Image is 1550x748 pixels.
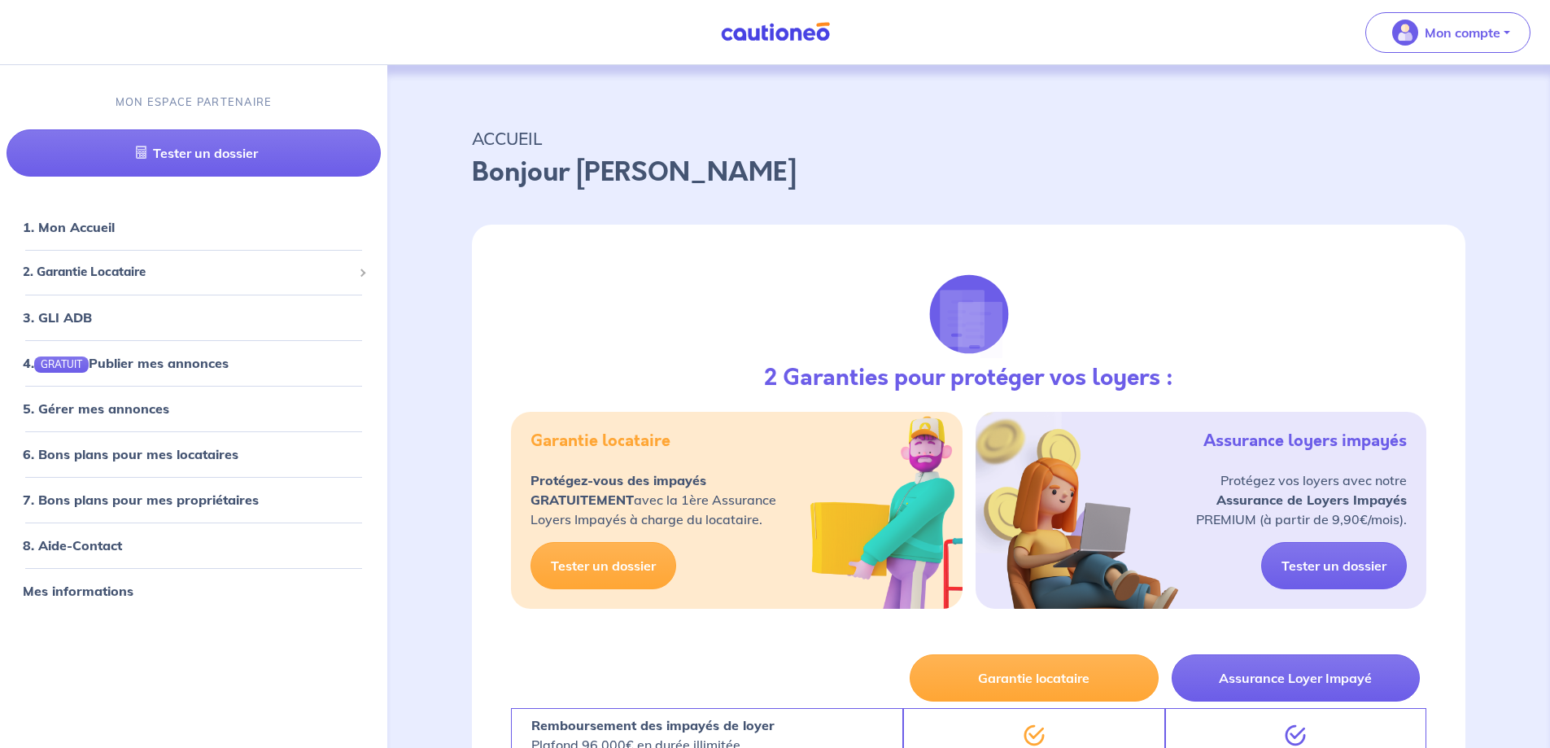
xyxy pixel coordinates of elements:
[925,270,1013,358] img: justif-loupe
[1172,654,1420,702] button: Assurance Loyer Impayé
[7,529,381,562] div: 8. Aide-Contact
[23,309,92,326] a: 3. GLI ADB
[7,483,381,516] div: 7. Bons plans pour mes propriétaires
[7,301,381,334] div: 3. GLI ADB
[1392,20,1418,46] img: illu_account_valid_menu.svg
[23,219,115,235] a: 1. Mon Accueil
[23,355,229,371] a: 4.GRATUITPublier mes annonces
[530,472,706,508] strong: Protégez-vous des impayés GRATUITEMENT
[530,431,670,451] h5: Garantie locataire
[23,583,133,599] a: Mes informations
[23,446,238,462] a: 6. Bons plans pour mes locataires
[7,347,381,379] div: 4.GRATUITPublier mes annonces
[472,124,1465,153] p: ACCUEIL
[23,263,352,282] span: 2. Garantie Locataire
[23,400,169,417] a: 5. Gérer mes annonces
[1216,492,1407,508] strong: Assurance de Loyers Impayés
[7,129,381,177] a: Tester un dossier
[1365,12,1530,53] button: illu_account_valid_menu.svgMon compte
[7,256,381,288] div: 2. Garantie Locataire
[530,470,776,529] p: avec la 1ère Assurance Loyers Impayés à charge du locataire.
[910,654,1158,702] button: Garantie locataire
[764,365,1173,392] h3: 2 Garanties pour protéger vos loyers :
[7,575,381,607] div: Mes informations
[714,22,836,42] img: Cautioneo
[1261,542,1407,589] a: Tester un dossier
[1196,470,1407,529] p: Protégez vos loyers avec notre PREMIUM (à partir de 9,90€/mois).
[531,717,775,733] strong: Remboursement des impayés de loyer
[23,537,122,553] a: 8. Aide-Contact
[1203,431,1407,451] h5: Assurance loyers impayés
[472,153,1465,192] p: Bonjour [PERSON_NAME]
[23,492,259,508] a: 7. Bons plans pour mes propriétaires
[7,392,381,425] div: 5. Gérer mes annonces
[7,438,381,470] div: 6. Bons plans pour mes locataires
[530,542,676,589] a: Tester un dossier
[1425,23,1500,42] p: Mon compte
[7,211,381,243] div: 1. Mon Accueil
[116,94,273,110] p: MON ESPACE PARTENAIRE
